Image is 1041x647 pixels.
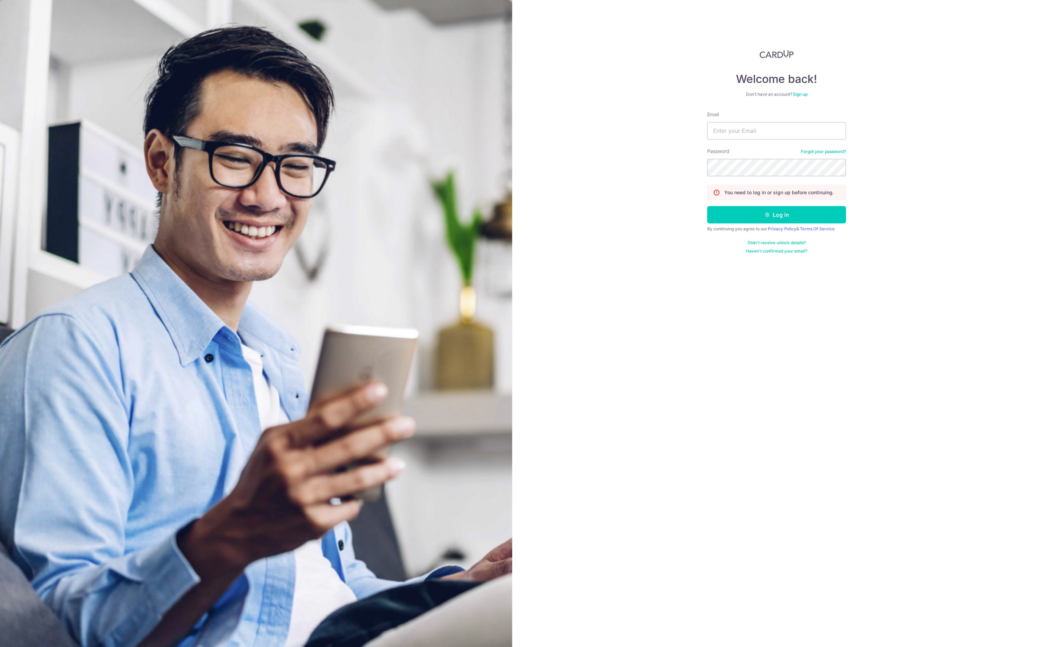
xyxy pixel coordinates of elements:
[760,50,794,58] img: CardUp Logo
[707,148,729,155] label: Password
[707,92,846,97] div: Don’t have an account?
[707,111,719,118] label: Email
[746,248,807,254] a: Haven't confirmed your email?
[707,226,846,232] div: By continuing you agree to our &
[748,240,806,246] a: Didn't receive unlock details?
[707,206,846,223] button: Log in
[724,189,834,196] p: You need to log in or sign up before continuing.
[707,72,846,86] h4: Welcome back!
[800,226,835,231] a: Terms Of Service
[707,122,846,139] input: Enter your Email
[793,92,807,97] a: Sign up
[768,226,796,231] a: Privacy Policy
[801,149,846,154] a: Forgot your password?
